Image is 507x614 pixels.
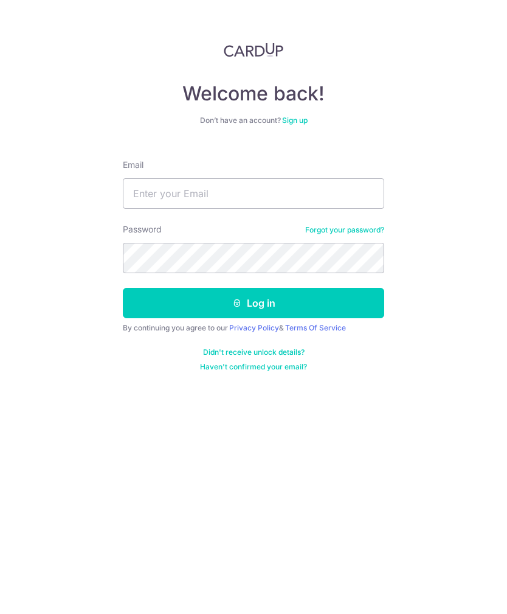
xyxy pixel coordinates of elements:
a: Privacy Policy [229,323,279,332]
img: CardUp Logo [224,43,283,57]
div: By continuing you agree to our & [123,323,384,333]
input: Enter your Email [123,178,384,209]
a: Haven't confirmed your email? [200,362,307,372]
a: Forgot your password? [305,225,384,235]
a: Didn't receive unlock details? [203,347,305,357]
label: Email [123,159,143,171]
label: Password [123,223,162,235]
button: Log in [123,288,384,318]
a: Terms Of Service [285,323,346,332]
div: Don’t have an account? [123,116,384,125]
h4: Welcome back! [123,82,384,106]
a: Sign up [282,116,308,125]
